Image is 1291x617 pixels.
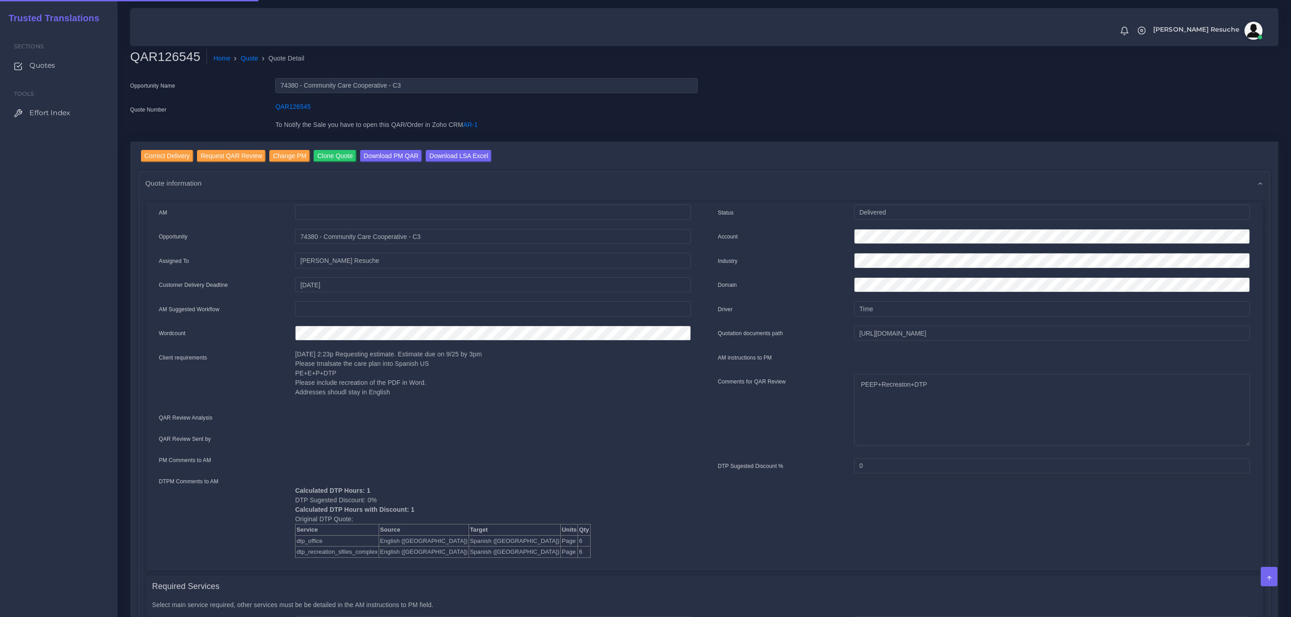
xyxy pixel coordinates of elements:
label: Opportunity [159,233,188,241]
textarea: PEEP+Recreaton+DTP [854,374,1249,446]
span: Effort Index [29,108,70,118]
td: Page [561,535,578,547]
input: Download PM QAR [360,150,422,162]
label: Driver [718,305,733,313]
label: QAR Review Analysis [159,414,213,422]
th: Units [561,524,578,536]
a: Home [213,54,230,63]
th: Target [469,524,560,536]
th: Qty [578,524,590,536]
label: Assigned To [159,257,189,265]
a: QAR126545 [275,103,310,110]
td: dtp_recreation_sfiles_complex [296,547,379,558]
a: Trusted Translations [2,11,99,26]
b: Calculated DTP Hours: 1 [295,487,370,494]
a: Effort Index [7,103,111,122]
td: Page [561,547,578,558]
td: Spanish ([GEOGRAPHIC_DATA]) [469,535,560,547]
td: 6 [578,535,590,547]
td: dtp_office [296,535,379,547]
p: Select main service required, other services must be be detailed in the AM instructions to PM field. [152,600,1257,610]
label: DTPM Comments to AM [159,477,219,486]
label: Industry [718,257,738,265]
a: Quote [241,54,258,63]
label: Domain [718,281,737,289]
label: PM Comments to AM [159,456,211,464]
td: 6 [578,547,590,558]
p: [DATE] 2:23p Requesting estimate. Estimate due on 9/25 by 3pm Please trnalsate the care plan into... [295,350,690,397]
span: Quote information [146,178,202,188]
img: avatar [1244,22,1263,40]
label: AM Suggested Workflow [159,305,220,313]
h4: Required Services [152,582,220,592]
th: Service [296,524,379,536]
a: Quotes [7,56,111,75]
span: Tools [14,90,34,97]
input: Request QAR Review [197,150,266,162]
li: Quote Detail [258,54,305,63]
div: DTP Sugested Discount: 0% Original DTP Quote: [288,477,697,558]
label: AM [159,209,167,217]
span: Sections [14,43,44,50]
label: Quote Number [130,106,166,114]
h2: Trusted Translations [2,13,99,23]
div: Quote information [139,172,1270,195]
label: Wordcount [159,329,186,337]
label: Quotation documents path [718,329,783,337]
input: Change PM [269,150,310,162]
input: Download LSA Excel [426,150,492,162]
h2: QAR126545 [130,49,207,65]
label: AM instructions to PM [718,354,772,362]
td: English ([GEOGRAPHIC_DATA]) [379,535,469,547]
a: AR-1 [463,121,478,128]
label: Status [718,209,734,217]
td: English ([GEOGRAPHIC_DATA]) [379,547,469,558]
label: DTP Sugested Discount % [718,462,784,470]
td: Spanish ([GEOGRAPHIC_DATA]) [469,547,560,558]
label: Client requirements [159,354,207,362]
label: Account [718,233,738,241]
div: To Notify the Sale you have to open this QAR/Order in Zoho CRM [268,120,704,136]
b: Calculated DTP Hours with Discount: 1 [295,506,414,513]
th: Source [379,524,469,536]
label: Comments for QAR Review [718,378,786,386]
input: Clone Quote [314,150,357,162]
label: Customer Delivery Deadline [159,281,228,289]
label: QAR Review Sent by [159,435,211,443]
span: Quotes [29,61,55,70]
span: [PERSON_NAME] Resuche [1153,26,1239,33]
a: [PERSON_NAME] Resucheavatar [1149,22,1266,40]
input: pm [295,253,690,268]
label: Opportunity Name [130,82,175,90]
input: Correct Delivery [141,150,193,162]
